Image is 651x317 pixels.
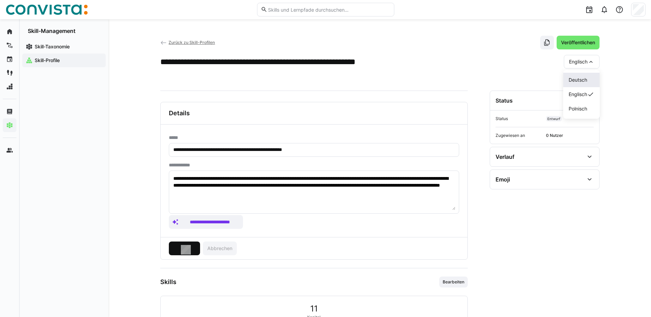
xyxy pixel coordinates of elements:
[310,304,318,313] span: 11
[569,58,588,65] span: Englisch
[557,36,600,49] button: Veröffentlichen
[206,245,233,252] span: Abbrechen
[560,39,596,46] span: Veröffentlichen
[569,77,587,83] span: Deutsch
[439,277,468,287] button: Bearbeiten
[496,133,543,138] span: Zugewiesen an
[442,279,465,285] span: Bearbeiten
[569,105,587,112] span: Polnisch
[496,97,513,104] div: Status
[168,40,215,45] span: Zurück zu Skill-Profilen
[169,109,190,117] h3: Details
[496,153,514,160] div: Verlauf
[160,40,215,45] a: Zurück zu Skill-Profilen
[160,278,176,286] h3: Skills
[267,7,390,13] input: Skills und Lernpfade durchsuchen…
[546,133,594,138] span: 0 Nutzer
[203,242,237,255] button: Abbrechen
[569,91,587,98] span: Englisch
[547,117,560,121] span: Entwurf
[496,176,510,183] div: Emoji
[496,116,543,121] span: Status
